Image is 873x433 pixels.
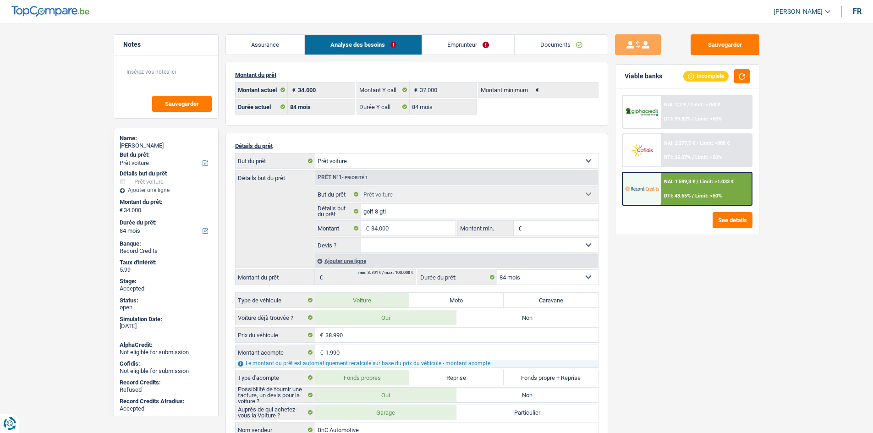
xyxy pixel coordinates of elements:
div: Name: [120,135,213,142]
span: / [697,140,698,146]
button: Sauvegarder [691,34,759,55]
span: € [315,328,325,342]
label: But du prêt [315,187,362,202]
label: Oui [315,310,457,325]
label: Montant actuel [236,82,288,97]
label: Prix du véhicule [236,328,315,342]
a: Emprunteur [422,35,515,55]
span: € [410,82,420,97]
label: Voiture déjà trouvée ? [236,310,315,325]
div: min: 3.701 € / max: 100.000 € [358,271,413,275]
label: Non [456,310,598,325]
button: Sauvegarder [152,96,212,112]
div: [PERSON_NAME] [120,142,213,149]
div: Accepted [120,405,213,412]
label: Montant minimum [478,82,531,97]
span: DTI: 43.65% [664,193,691,199]
label: Possibilité de fournir une facture, un devis pour la voiture ? [236,388,315,402]
span: Limit: <60% [695,193,722,199]
span: DTI: 99.82% [664,116,691,122]
a: [PERSON_NAME] [766,4,830,19]
div: Record Credits [120,247,213,255]
img: AlphaCredit [625,107,659,117]
label: Montant min. [458,221,514,236]
div: Not eligible for submission [120,367,213,375]
div: Ajouter une ligne [315,254,598,268]
span: € [288,82,298,97]
div: Record Credits: [120,379,213,386]
span: Limit: <60% [695,116,722,122]
div: Stage: [120,278,213,285]
label: Durée du prêt: [120,219,211,226]
label: Caravane [504,293,598,307]
span: DTI: 35.07% [664,154,691,160]
label: But du prêt [236,153,315,168]
label: Moto [409,293,504,307]
label: Garage [315,405,457,420]
div: Accepted [120,285,213,292]
button: See details [713,212,752,228]
label: Type de véhicule [236,293,315,307]
div: Banque: [120,240,213,247]
a: Assurance [226,35,305,55]
span: € [315,270,325,285]
label: Montant Y call [357,82,410,97]
label: Fonds propre + Reprise [504,370,598,385]
label: Non [456,388,598,402]
span: / [697,179,698,185]
label: Type d'acompte [236,370,315,385]
label: Particulier [456,405,598,420]
div: Viable banks [625,72,662,80]
label: Durée Y call [357,99,410,114]
label: Durée du prêt: [418,270,497,285]
span: / [692,116,694,122]
h5: Notes [123,41,209,49]
p: Montant du prêt [235,71,598,78]
span: Sauvegarder [165,101,199,107]
span: / [692,193,694,199]
div: Détails but du prêt [120,170,213,177]
span: - Priorité 1 [342,175,368,180]
label: Détails but du prêt [315,204,362,219]
div: Not eligible for submission [120,349,213,356]
label: Montant du prêt: [120,198,211,206]
label: Montant du prêt [236,270,315,285]
label: But du prêt: [120,151,211,159]
p: Détails du prêt [235,143,598,149]
div: Le montant du prêt est automatiquement recalculé sur base du prix du véhicule - montant acompte [236,360,598,367]
label: Voiture [315,293,410,307]
span: NAI: 2 277,7 € [664,140,695,146]
span: € [361,221,371,236]
div: Ajouter une ligne [120,187,213,193]
span: Limit: <50% [695,154,722,160]
label: Reprise [409,370,504,385]
span: NAI: 1 599,3 € [664,179,695,185]
label: Durée actuel [236,99,288,114]
div: open [120,304,213,311]
div: Simulation Date: [120,316,213,323]
div: fr [853,7,862,16]
span: [PERSON_NAME] [774,8,823,16]
img: Cofidis [625,142,659,159]
span: Limit: >800 € [700,140,730,146]
label: Détails but du prêt [236,170,315,181]
label: Montant acompte [236,345,315,360]
a: Analyse des besoins [305,35,422,55]
div: Incomplete [683,71,729,81]
div: Refused [120,386,213,394]
label: Oui [315,388,457,402]
div: AlphaCredit: [120,341,213,349]
label: Montant [315,221,362,236]
span: NAI: 2,2 € [664,102,686,108]
div: Cofidis: [120,360,213,367]
span: € [120,207,123,214]
div: Prêt n°1 [315,175,370,181]
span: Limit: >750 € [691,102,720,108]
span: / [687,102,689,108]
img: Record Credits [625,180,659,197]
div: [DATE] [120,323,213,330]
div: 5.99 [120,266,213,274]
div: Taux d'intérêt: [120,259,213,266]
div: Record Credits Atradius: [120,398,213,405]
img: TopCompare Logo [11,6,89,17]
